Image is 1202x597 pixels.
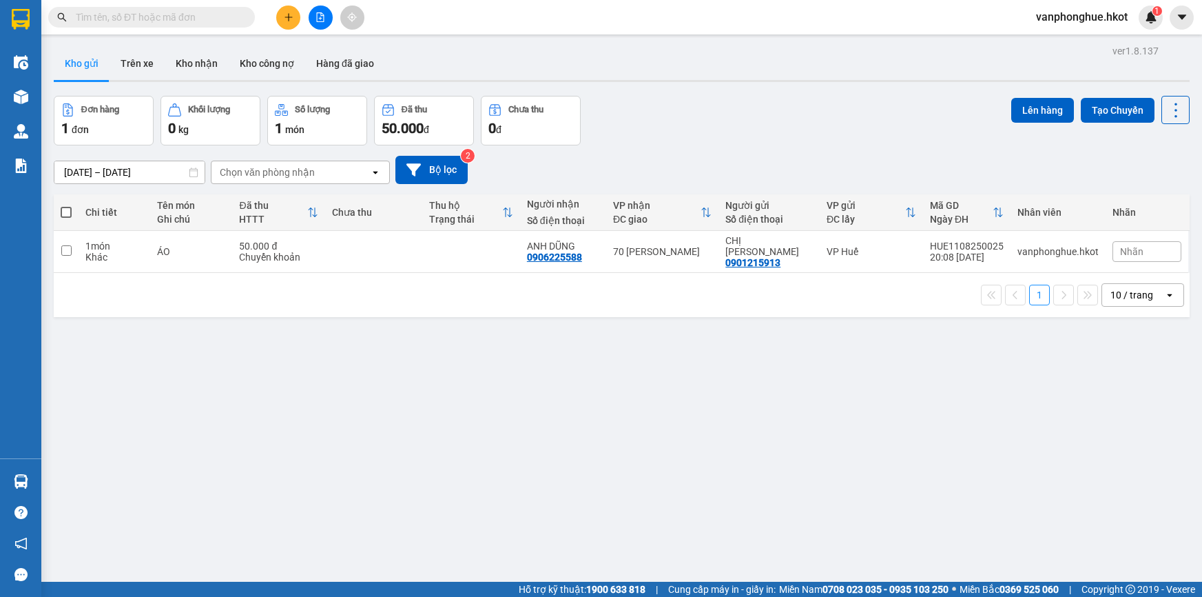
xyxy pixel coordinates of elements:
[1112,43,1159,59] div: ver 1.8.137
[930,252,1004,263] div: 20:08 [DATE]
[1145,11,1157,23] img: icon-new-feature
[422,194,520,231] th: Toggle SortBy
[157,200,226,211] div: Tên món
[613,246,712,257] div: 70 [PERSON_NAME]
[54,161,205,183] input: Select a date range.
[527,199,599,210] div: Người nhận
[81,105,119,114] div: Đơn hàng
[239,200,307,211] div: Đã thu
[960,582,1059,597] span: Miền Bắc
[1069,582,1071,597] span: |
[239,241,318,252] div: 50.000 đ
[267,96,367,145] button: Số lượng1món
[239,252,318,263] div: Chuyển khoản
[295,105,330,114] div: Số lượng
[429,214,502,225] div: Trạng thái
[429,200,502,211] div: Thu hộ
[229,47,305,80] button: Kho công nợ
[613,214,701,225] div: ĐC giao
[496,124,501,135] span: đ
[668,582,776,597] span: Cung cấp máy in - giấy in:
[14,568,28,581] span: message
[85,241,143,252] div: 1 món
[110,47,165,80] button: Trên xe
[285,124,304,135] span: món
[725,235,813,257] div: CHỊ LÊ
[347,12,357,22] span: aim
[527,215,599,226] div: Số điện thoại
[1154,6,1159,16] span: 1
[370,167,381,178] svg: open
[1164,290,1175,301] svg: open
[725,200,813,211] div: Người gửi
[54,96,154,145] button: Đơn hàng1đơn
[519,582,645,597] span: Hỗ trợ kỹ thuật:
[923,194,1011,231] th: Toggle SortBy
[1017,207,1099,218] div: Nhân viên
[827,200,905,211] div: VP gửi
[309,6,333,30] button: file-add
[14,90,28,104] img: warehouse-icon
[1120,246,1143,257] span: Nhãn
[178,124,189,135] span: kg
[1152,6,1162,16] sup: 1
[1029,285,1050,305] button: 1
[527,241,599,252] div: ANH DŨNG
[424,124,429,135] span: đ
[725,214,813,225] div: Số điện thoại
[822,584,949,595] strong: 0708 023 035 - 0935 103 250
[1017,246,1099,257] div: vanphonghue.hkot
[160,96,260,145] button: Khối lượng0kg
[165,47,229,80] button: Kho nhận
[332,207,416,218] div: Chưa thu
[656,582,658,597] span: |
[1011,98,1074,123] button: Lên hàng
[275,120,282,136] span: 1
[276,6,300,30] button: plus
[1176,11,1188,23] span: caret-down
[14,537,28,550] span: notification
[395,156,468,184] button: Bộ lọc
[402,105,427,114] div: Đã thu
[1170,6,1194,30] button: caret-down
[157,246,226,257] div: ÁO
[382,120,424,136] span: 50.000
[168,120,176,136] span: 0
[481,96,581,145] button: Chưa thu0đ
[315,12,325,22] span: file-add
[61,120,69,136] span: 1
[527,252,582,263] div: 0906225588
[1025,8,1139,26] span: vanphonghue.hkot
[508,105,543,114] div: Chưa thu
[820,194,923,231] th: Toggle SortBy
[239,214,307,225] div: HTTT
[188,105,230,114] div: Khối lượng
[220,165,315,179] div: Chọn văn phòng nhận
[586,584,645,595] strong: 1900 633 818
[85,207,143,218] div: Chi tiết
[340,6,364,30] button: aim
[232,194,324,231] th: Toggle SortBy
[157,214,226,225] div: Ghi chú
[85,252,143,263] div: Khác
[952,587,956,592] span: ⚪️
[779,582,949,597] span: Miền Nam
[999,584,1059,595] strong: 0369 525 060
[14,55,28,70] img: warehouse-icon
[14,124,28,139] img: warehouse-icon
[1112,207,1181,218] div: Nhãn
[1081,98,1154,123] button: Tạo Chuyến
[930,241,1004,252] div: HUE1108250025
[374,96,474,145] button: Đã thu50.000đ
[54,47,110,80] button: Kho gửi
[488,120,496,136] span: 0
[613,200,701,211] div: VP nhận
[284,12,293,22] span: plus
[1126,585,1135,594] span: copyright
[14,159,28,173] img: solution-icon
[1110,288,1153,302] div: 10 / trang
[725,257,780,268] div: 0901215913
[12,9,30,30] img: logo-vxr
[72,124,89,135] span: đơn
[461,149,475,163] sup: 2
